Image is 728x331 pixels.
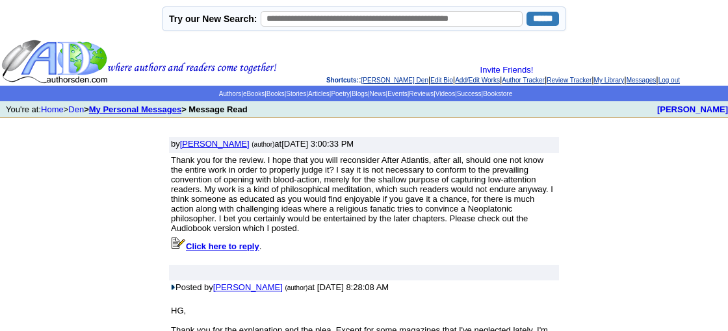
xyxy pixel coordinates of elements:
font: You're at: > [6,104,248,114]
a: News [370,90,386,97]
div: : | | | | | | | [279,65,727,84]
a: Click here to reply [171,241,259,251]
a: Add/Edit Works [455,77,500,84]
a: Review Tracker [547,77,591,84]
span: Shortcuts: [326,77,359,84]
font: (author) [252,141,274,148]
a: Poetry [331,90,350,97]
a: Events [387,90,408,97]
a: Reviews [409,90,434,97]
img: header_logo2.gif [1,39,277,84]
font: Posted by at [DATE] 8:28:08 AM [171,282,389,292]
label: Try our New Search: [169,14,257,24]
a: My Personal Messages [89,104,181,114]
a: Bookstore [483,90,512,97]
font: (author) [285,284,307,291]
a: Blogs [352,90,368,97]
img: reply.gif [171,237,186,249]
a: [PERSON_NAME] [180,139,250,149]
font: . [171,241,261,251]
a: Edit Bio [430,77,452,84]
a: [PERSON_NAME] [213,282,283,292]
a: Books [266,90,285,97]
a: Invite Friends! [480,65,534,75]
font: Thank you for the review. I hope that you will reconsider After Atlantis, after all, should one n... [171,155,553,233]
a: Home [41,104,64,114]
a: Success [457,90,482,97]
a: Author Tracker [502,77,545,84]
a: Authors [219,90,241,97]
font: by at [171,139,354,149]
img: rightbullet.gif [171,284,175,290]
a: Messages [627,77,656,84]
a: Stories [286,90,306,97]
a: Articles [308,90,330,97]
a: eBooks [243,90,265,97]
a: Videos [435,90,455,97]
a: Log out [658,77,680,84]
a: My Library [594,77,625,84]
a: Den [68,104,84,114]
a: [PERSON_NAME] Den [361,77,428,84]
a: [PERSON_NAME] [657,104,728,114]
a: [DATE] 3:00:33 PM [281,139,354,149]
b: > > Message Read [84,104,247,114]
